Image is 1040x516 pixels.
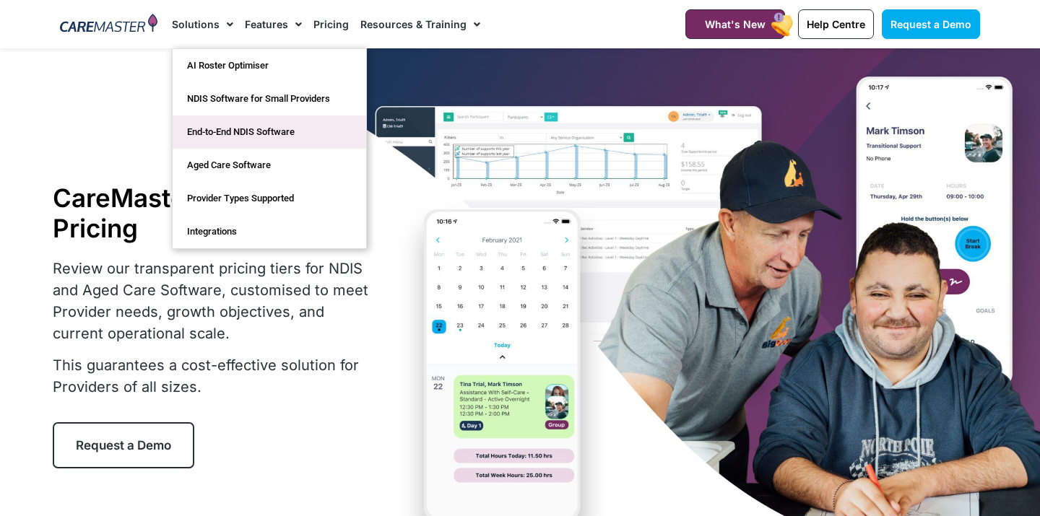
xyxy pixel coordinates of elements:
a: Provider Types Supported [173,182,366,215]
a: What's New [685,9,785,39]
span: What's New [705,18,766,30]
a: AI Roster Optimiser [173,49,366,82]
a: Request a Demo [53,422,194,468]
a: NDIS Software for Small Providers [173,82,366,115]
span: Request a Demo [890,18,971,30]
span: Request a Demo [76,438,171,452]
a: Request a Demo [882,9,980,39]
h1: CareMaster Platform Pricing [53,183,378,243]
a: Help Centre [798,9,874,39]
a: Integrations [173,215,366,248]
span: Help Centre [807,18,865,30]
p: Review our transparent pricing tiers for NDIS and Aged Care Software, customised to meet Provider... [53,258,378,344]
a: Aged Care Software [173,149,366,182]
p: This guarantees a cost-effective solution for Providers of all sizes. [53,354,378,398]
ul: Solutions [172,48,367,249]
img: CareMaster Logo [60,14,157,35]
a: End-to-End NDIS Software [173,115,366,149]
